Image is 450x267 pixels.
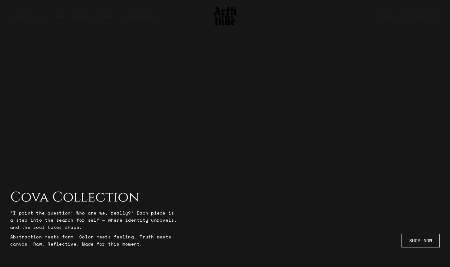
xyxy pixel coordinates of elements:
[100,12,112,25] a: TEEN
[422,10,440,22] a: Open cart
[10,12,45,25] div: COLLECTIONS
[353,14,365,19] span: USD $
[371,10,395,22] a: SEARCH
[10,209,178,231] p: “I paint the question: Who are we, really?” Each piece is a step into the search for self — where...
[350,9,372,23] button: USD $
[5,12,162,25] ul: Main navigation
[10,189,178,206] h2: Cova Collection
[55,12,64,25] a: MEN
[74,12,90,25] a: WOMEN
[213,6,237,27] img: Arttitude
[395,10,422,22] a: ACCOUNT
[122,12,157,25] div: ACCESSORIES
[10,233,178,247] p: Abstraction meets form. Color meets feeling. Truth meets canvas. Raw. Reflective. Made for this m...
[427,12,440,20] div: CART
[402,234,440,247] a: SHOP NOW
